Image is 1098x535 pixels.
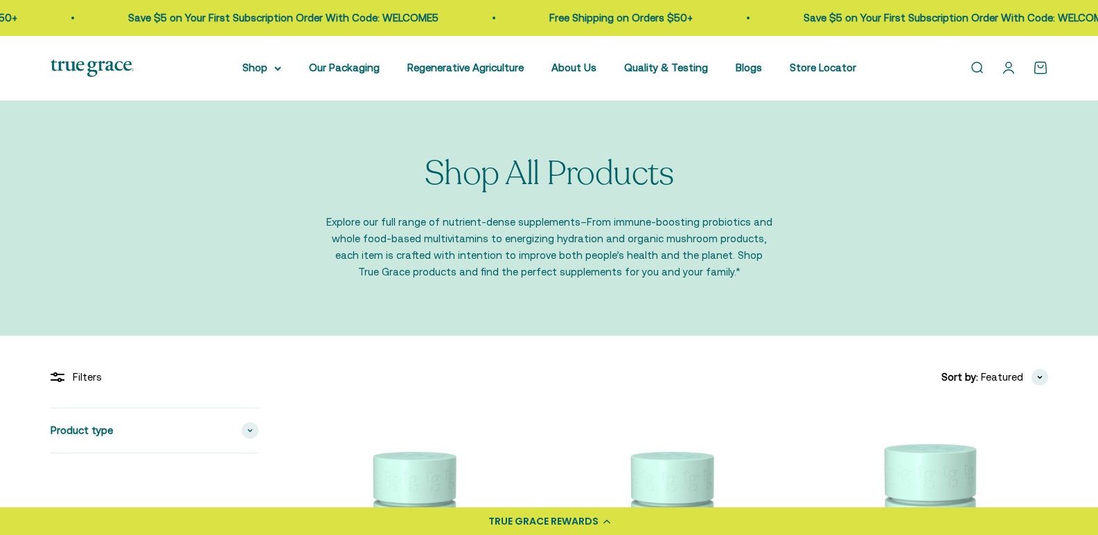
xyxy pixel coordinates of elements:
p: Save $5 on Your First Subscription Order With Code: WELCOME5 [126,10,436,26]
span: Sort by: [941,369,978,386]
div: TRUE GRACE REWARDS [488,514,599,529]
span: Featured [981,369,1023,386]
a: Blogs [736,62,762,73]
p: Shop All Products [425,156,674,192]
a: Regenerative Agriculture [407,62,524,73]
summary: Product type [51,408,258,453]
div: Filters [51,369,258,386]
button: Featured [981,369,1048,386]
a: Our Packaging [309,62,380,73]
a: Store Locator [790,62,856,73]
summary: Shop [242,60,281,76]
a: About Us [551,62,596,73]
a: Free Shipping on Orders $50+ [547,12,691,24]
span: Product type [51,422,113,439]
p: Explore our full range of nutrient-dense supplements–From immune-boosting probiotics and whole fo... [324,214,774,280]
a: Quality & Testing [624,62,708,73]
